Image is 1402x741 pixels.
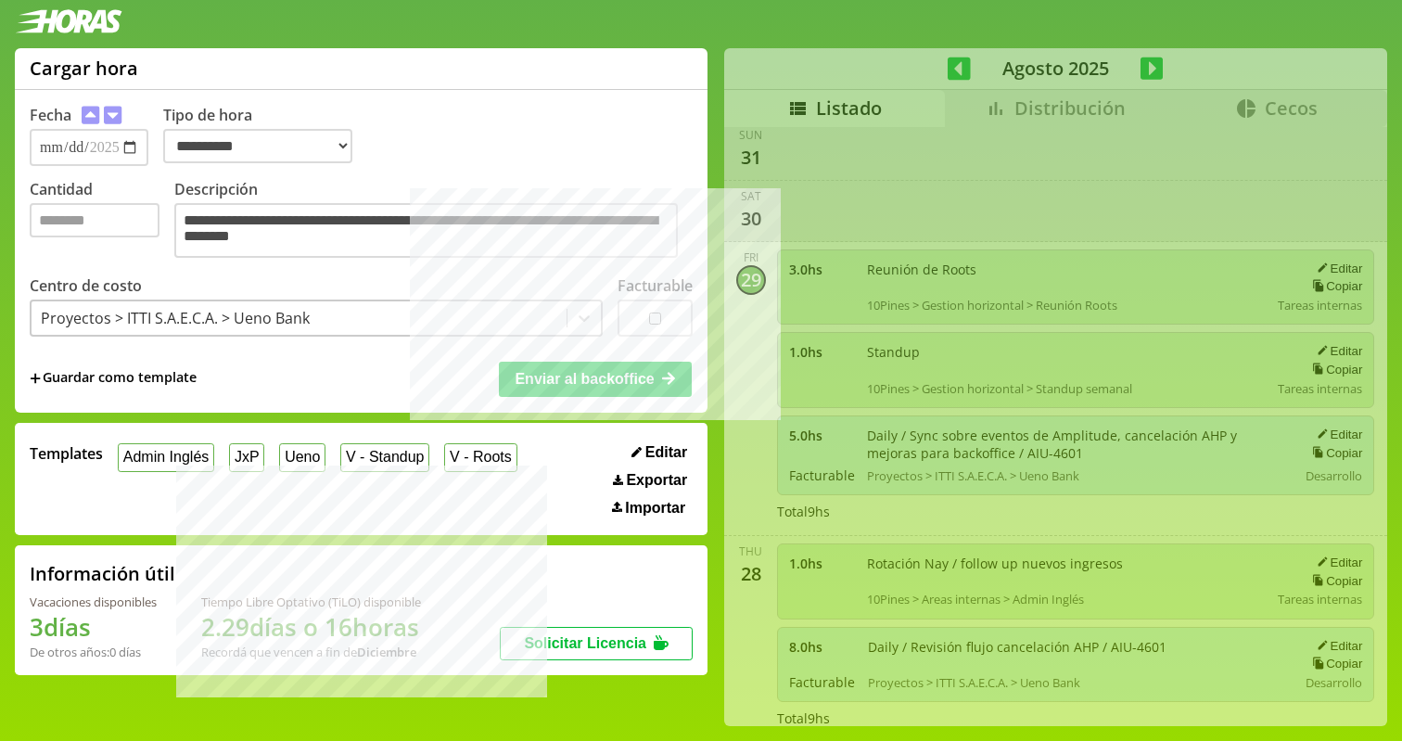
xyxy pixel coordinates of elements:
[524,635,646,651] span: Solicitar Licencia
[30,105,71,125] label: Fecha
[500,627,693,660] button: Solicitar Licencia
[357,644,416,660] b: Diciembre
[645,444,687,461] span: Editar
[499,362,692,397] button: Enviar al backoffice
[279,443,325,472] button: Ueno
[201,644,421,660] div: Recordá que vencen a fin de
[30,644,157,660] div: De otros años: 0 días
[174,179,693,262] label: Descripción
[41,308,310,328] div: Proyectos > ITTI S.A.E.C.A. > Ueno Bank
[15,9,122,33] img: logotipo
[30,179,174,262] label: Cantidad
[174,203,678,258] textarea: Descripción
[30,443,103,464] span: Templates
[229,443,264,472] button: JxP
[30,275,142,296] label: Centro de costo
[626,472,687,489] span: Exportar
[444,443,516,472] button: V - Roots
[30,56,138,81] h1: Cargar hora
[626,443,693,462] button: Editar
[30,610,157,644] h1: 3 días
[163,129,352,163] select: Tipo de hora
[163,105,367,166] label: Tipo de hora
[201,594,421,610] div: Tiempo Libre Optativo (TiLO) disponible
[30,594,157,610] div: Vacaciones disponibles
[118,443,214,472] button: Admin Inglés
[515,371,654,387] span: Enviar al backoffice
[625,500,685,517] span: Importar
[607,471,693,490] button: Exportar
[30,368,41,389] span: +
[30,368,197,389] span: +Guardar como template
[30,203,159,237] input: Cantidad
[201,610,421,644] h1: 2.29 días o 16 horas
[30,561,175,586] h2: Información útil
[340,443,429,472] button: V - Standup
[618,275,693,296] label: Facturable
